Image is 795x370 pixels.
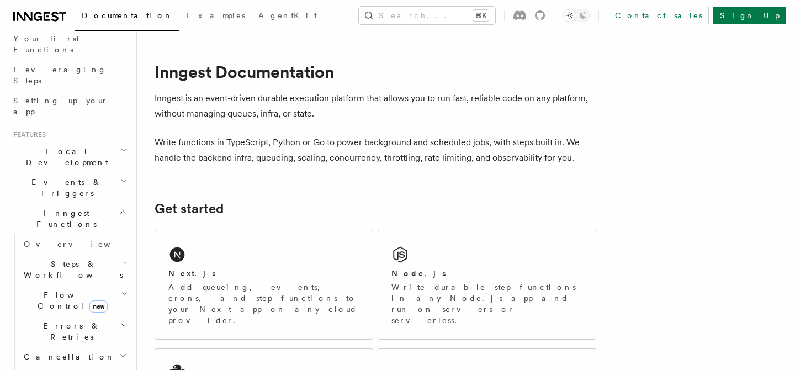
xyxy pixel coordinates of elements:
[13,34,79,54] span: Your first Functions
[258,11,317,20] span: AgentKit
[155,135,596,166] p: Write functions in TypeScript, Python or Go to power background and scheduled jobs, with steps bu...
[19,351,115,362] span: Cancellation
[713,7,786,24] a: Sign Up
[13,65,107,85] span: Leveraging Steps
[9,146,120,168] span: Local Development
[155,62,596,82] h1: Inngest Documentation
[19,234,130,254] a: Overview
[179,3,252,30] a: Examples
[155,91,596,121] p: Inngest is an event-driven durable execution platform that allows you to run fast, reliable code ...
[9,29,130,60] a: Your first Functions
[9,130,46,139] span: Features
[13,96,108,116] span: Setting up your app
[19,289,121,311] span: Flow Control
[9,208,119,230] span: Inngest Functions
[19,320,120,342] span: Errors & Retries
[19,285,130,316] button: Flow Controlnew
[24,240,137,249] span: Overview
[89,300,108,313] span: new
[19,347,130,367] button: Cancellation
[19,316,130,347] button: Errors & Retries
[9,203,130,234] button: Inngest Functions
[9,172,130,203] button: Events & Triggers
[9,91,130,121] a: Setting up your app
[168,268,216,279] h2: Next.js
[75,3,179,31] a: Documentation
[19,254,130,285] button: Steps & Workflows
[608,7,709,24] a: Contact sales
[473,10,489,21] kbd: ⌘K
[168,282,359,326] p: Add queueing, events, crons, and step functions to your Next app on any cloud provider.
[19,258,123,281] span: Steps & Workflows
[391,282,582,326] p: Write durable step functions in any Node.js app and run on servers or serverless.
[391,268,446,279] h2: Node.js
[82,11,173,20] span: Documentation
[9,60,130,91] a: Leveraging Steps
[9,141,130,172] button: Local Development
[186,11,245,20] span: Examples
[155,230,373,340] a: Next.jsAdd queueing, events, crons, and step functions to your Next app on any cloud provider.
[563,9,590,22] button: Toggle dark mode
[155,201,224,216] a: Get started
[252,3,324,30] a: AgentKit
[378,230,596,340] a: Node.jsWrite durable step functions in any Node.js app and run on servers or serverless.
[9,177,120,199] span: Events & Triggers
[359,7,495,24] button: Search...⌘K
